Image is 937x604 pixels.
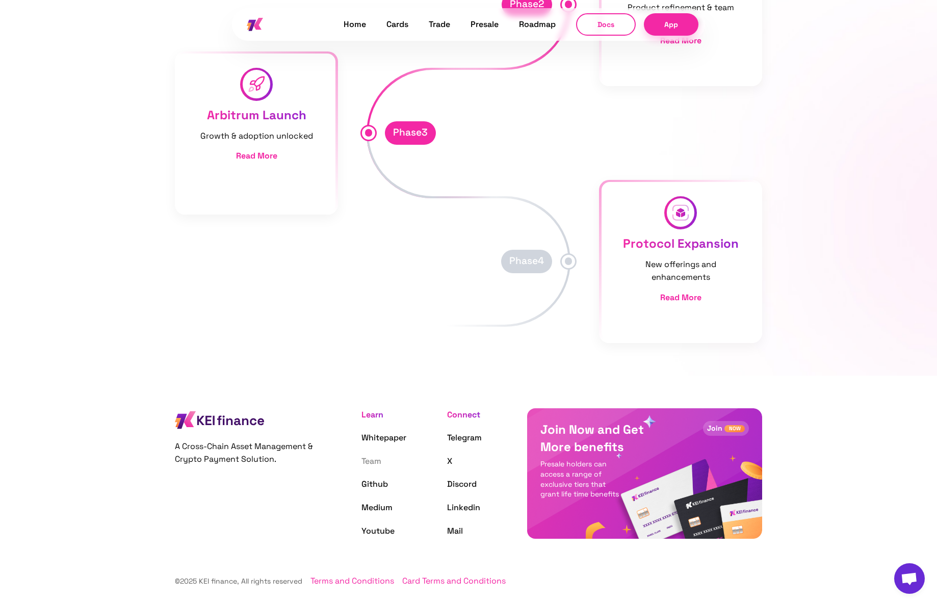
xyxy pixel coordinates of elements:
[175,575,302,587] p: © 2025 KEI finance , All rights reserved
[519,18,556,31] a: Roadmap
[429,18,450,31] a: Trade
[386,18,408,31] a: Cards
[724,425,745,432] div: NOW
[707,423,722,434] p: Join
[361,409,383,420] span: Learn
[402,574,506,588] a: Card Terms and Conditions
[361,456,381,466] a: Team
[643,415,656,428] img: star
[361,479,388,489] a: Github
[671,203,689,222] img: roadmap-protocol.svg
[576,13,636,36] button: Docs
[310,574,394,588] a: Terms and Conditions
[385,121,436,145] div: Phase 3
[447,432,482,443] a: Telegram
[361,502,393,513] a: Medium
[247,18,263,32] img: kei
[175,408,264,432] img: KEI finance
[894,563,925,594] div: Open de chat
[615,258,746,284] p: New offerings and enhancements
[344,18,366,31] a: Home
[236,150,277,162] button: Read More
[471,18,499,31] a: Presale
[207,107,306,123] span: Arbitrum Launch
[200,129,313,143] p: Growth & adoption unlocked
[540,459,622,499] p: Presale holders can access a range of exclusive tiers that grant life time benefits
[447,502,480,513] a: Linkedin
[540,421,644,455] p: Join Now and Get More benefits
[247,75,265,93] img: roadmap-launch.svg
[447,526,463,536] a: Mail
[447,479,477,489] a: Discord
[644,13,698,35] a: App
[623,235,739,251] span: Protocol Expansion
[361,432,406,443] a: Whitepaper
[447,409,480,420] span: Connect
[447,456,452,466] a: X
[361,526,395,536] a: Youtube
[501,250,552,273] div: Phase 4
[175,440,316,466] p: A Cross-Chain Asset Management & Crypto Payment Solution.
[660,292,701,303] button: Read More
